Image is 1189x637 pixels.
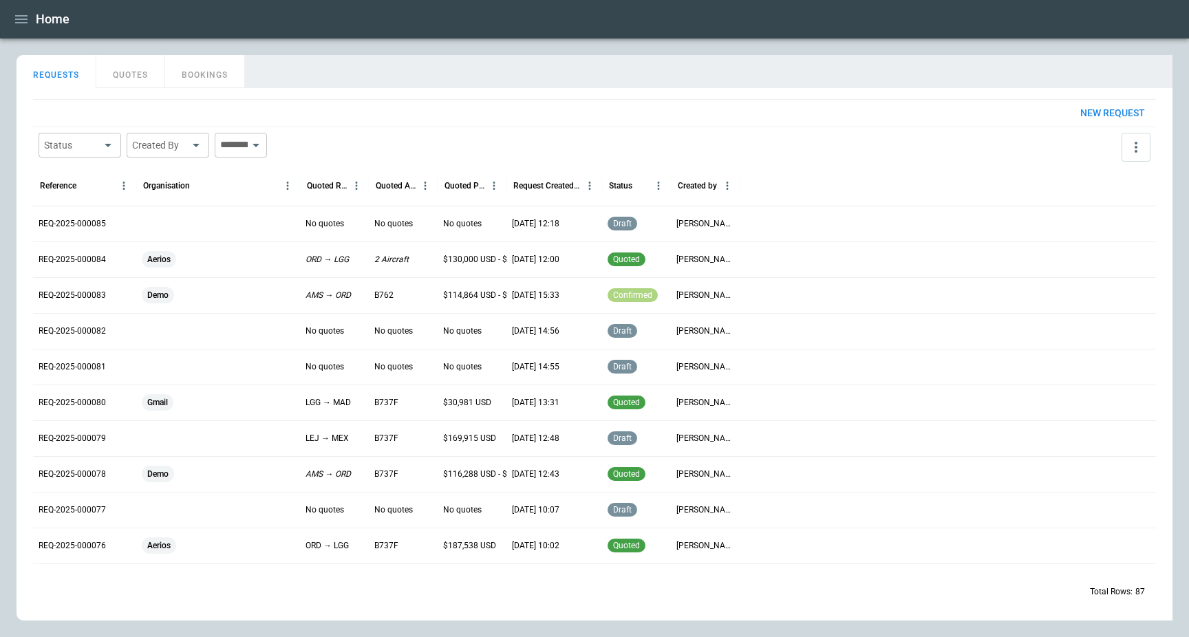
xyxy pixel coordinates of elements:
p: REQ-2025-000083 [39,290,106,301]
span: draft [610,219,634,228]
p: REQ-2025-000084 [39,254,106,266]
p: [DATE] 14:56 [512,325,559,337]
p: [PERSON_NAME] [676,254,734,266]
p: REQ-2025-000076 [39,540,106,552]
p: REQ-2025-000082 [39,325,106,337]
div: Status [609,181,632,191]
p: 2 Aircraft [374,254,409,266]
p: ORD → LGG [306,254,349,266]
button: BOOKINGS [165,55,245,88]
p: No quotes [374,325,413,337]
button: Quoted Aircraft column menu [416,177,434,195]
p: REQ-2025-000077 [39,504,106,516]
p: [DATE] 12:48 [512,433,559,444]
button: Quoted Route column menu [347,177,365,195]
button: New request [1069,100,1156,127]
div: Quoted Aircraft [376,181,416,191]
span: quoted [610,541,643,550]
p: B737F [374,397,398,409]
p: $30,981 USD [443,397,491,409]
span: draft [610,433,634,443]
p: $169,915 USD [443,433,496,444]
p: $130,000 USD - $174,146 USD [443,254,555,266]
p: B737F [374,468,398,480]
p: B737F [374,433,398,444]
p: [DATE] 10:02 [512,540,559,552]
div: Request Created At (UTC) [513,181,581,191]
h1: Home [36,11,69,28]
p: [PERSON_NAME] [676,504,734,516]
p: LGG → MAD [306,397,351,409]
p: $116,288 USD - $122,101 USD [443,468,555,480]
span: confirmed [610,290,655,300]
p: REQ-2025-000079 [39,433,106,444]
button: Status column menu [650,177,667,195]
p: B762 [374,290,394,301]
p: No quotes [374,504,413,516]
p: No quotes [306,504,344,516]
p: [PERSON_NAME] [676,397,734,409]
span: quoted [610,469,643,479]
p: [DATE] 14:55 [512,361,559,373]
p: [DATE] 12:18 [512,218,559,230]
p: No quotes [443,504,482,516]
p: No quotes [374,361,413,373]
p: [PERSON_NAME] [676,361,734,373]
button: QUOTES [96,55,165,88]
p: [PERSON_NAME] [676,218,734,230]
div: Created By [132,138,187,152]
div: Status [44,138,99,152]
p: No quotes [443,325,482,337]
p: REQ-2025-000078 [39,468,106,480]
p: No quotes [306,361,344,373]
button: Created by column menu [718,177,736,195]
p: [PERSON_NAME] [676,290,734,301]
p: REQ-2025-000081 [39,361,106,373]
button: REQUESTS [17,55,96,88]
span: quoted [610,255,643,264]
button: Organisation column menu [279,177,297,195]
button: Quoted Price column menu [485,177,503,195]
div: Quoted Price [444,181,485,191]
p: REQ-2025-000080 [39,397,106,409]
p: ORD → LGG [306,540,349,552]
p: [DATE] 13:31 [512,397,559,409]
p: No quotes [443,218,482,230]
span: Demo [142,457,174,492]
p: No quotes [443,361,482,373]
p: Total Rows: [1090,586,1133,598]
p: AMS → ORD [306,290,351,301]
p: [DATE] 12:43 [512,468,559,480]
div: Created by [678,181,717,191]
p: [DATE] 15:33 [512,290,559,301]
p: [DATE] 10:07 [512,504,559,516]
span: quoted [610,398,643,407]
button: more [1122,133,1150,162]
span: Gmail [142,385,173,420]
p: [PERSON_NAME] [676,468,734,480]
span: draft [610,326,634,336]
span: Aerios [142,528,176,563]
span: draft [610,505,634,515]
p: [PERSON_NAME] [676,433,734,444]
p: B737F [374,540,398,552]
div: Quoted Route [307,181,347,191]
p: [PERSON_NAME] [676,540,734,552]
p: $114,864 USD - $124,337 USD [443,290,555,301]
p: [DATE] 12:00 [512,254,559,266]
div: Organisation [143,181,190,191]
span: Demo [142,278,174,313]
p: AMS → ORD [306,468,351,480]
span: draft [610,362,634,371]
p: [PERSON_NAME] [676,325,734,337]
div: Reference [40,181,76,191]
button: Reference column menu [115,177,133,195]
span: Aerios [142,242,176,277]
p: $187,538 USD [443,540,496,552]
p: No quotes [306,218,344,230]
p: LEJ → MEX [306,433,349,444]
button: Request Created At (UTC) column menu [581,177,599,195]
p: REQ-2025-000085 [39,218,106,230]
p: 87 [1135,586,1145,598]
p: No quotes [374,218,413,230]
